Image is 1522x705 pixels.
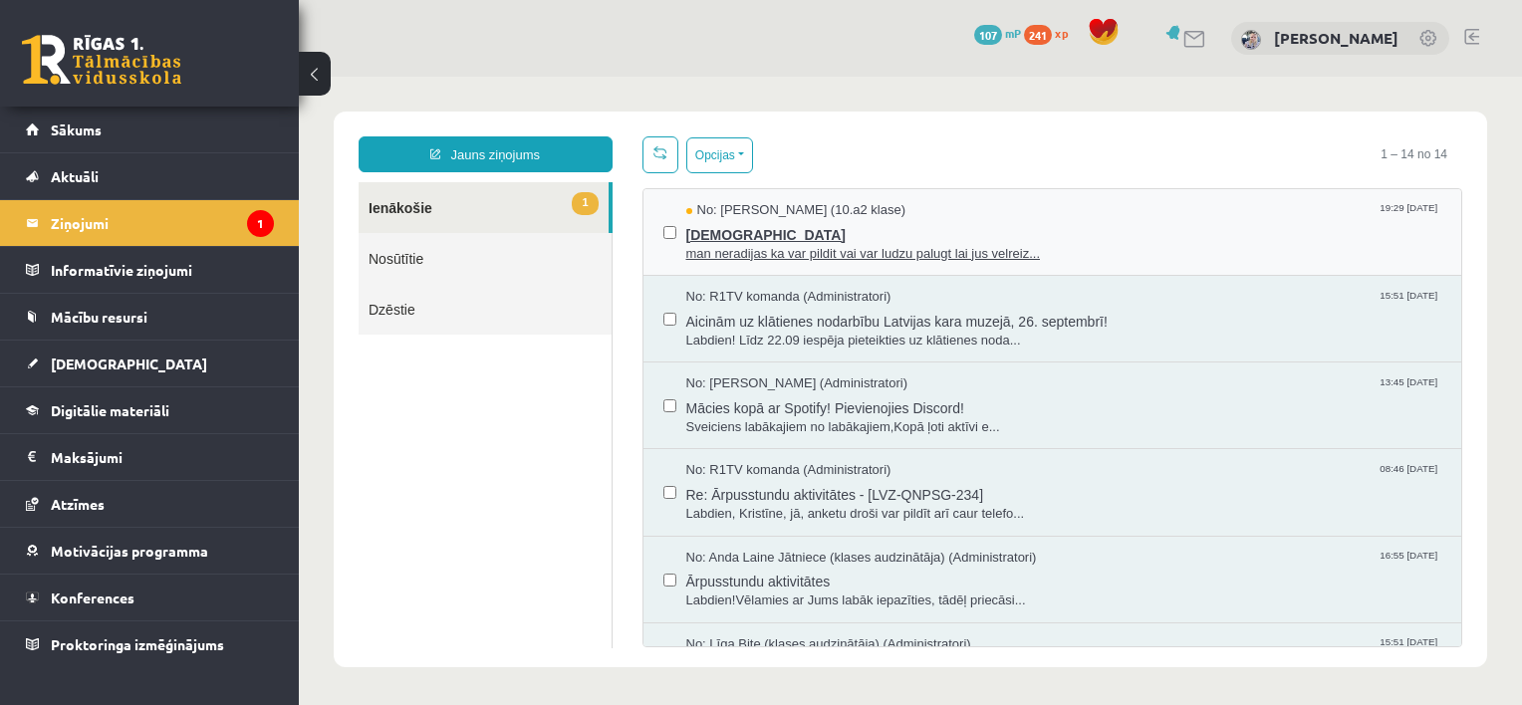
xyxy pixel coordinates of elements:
span: [DEMOGRAPHIC_DATA] [387,143,1143,168]
a: No: R1TV komanda (Administratori) 15:51 [DATE] Aicinām uz klātienes nodarbību Latvijas kara muzej... [387,211,1143,273]
span: 1 – 14 no 14 [1067,60,1163,96]
legend: Maksājumi [51,434,274,480]
span: Re: Ārpusstundu aktivitātes - [LVZ-QNPSG-234] [387,403,1143,428]
span: 15:51 [DATE] [1077,559,1142,574]
span: Labdien!Vēlamies ar Jums labāk iepazīties, tādēļ priecāsi... [387,515,1143,534]
span: Sākums [51,120,102,138]
a: Dzēstie [60,207,313,258]
i: 1 [247,210,274,237]
a: Motivācijas programma [26,528,274,574]
span: 107 [974,25,1002,45]
span: mP [1005,25,1021,41]
a: [PERSON_NAME] [1274,28,1398,48]
a: No: [PERSON_NAME] (Administratori) 13:45 [DATE] Mācies kopā ar Spotify! Pievienojies Discord! Sve... [387,298,1143,359]
a: [DEMOGRAPHIC_DATA] [26,341,274,386]
span: Motivācijas programma [51,542,208,560]
span: No: [PERSON_NAME] (10.a2 klase) [387,124,608,143]
img: Kristīne Vītola [1241,30,1261,50]
a: Digitālie materiāli [26,387,274,433]
span: Mācību resursi [51,308,147,326]
span: man neradijas ka var pildit vai var ludzu palugt lai jus velreiz... [387,168,1143,187]
span: Labdien! Līdz 22.09 iespēja pieteikties uz klātienes noda... [387,255,1143,274]
span: [DEMOGRAPHIC_DATA] [51,354,207,372]
span: Mācies kopā ar Spotify! Pievienojies Discord! [387,317,1143,342]
a: 241 xp [1024,25,1078,41]
a: Maksājumi [26,434,274,480]
span: No: R1TV komanda (Administratori) [387,384,593,403]
span: 241 [1024,25,1052,45]
legend: Informatīvie ziņojumi [51,247,274,293]
a: Mācību resursi [26,294,274,340]
a: Ziņojumi1 [26,200,274,246]
a: No: Līga Bite (klases audzinātāja) (Administratori) 15:51 [DATE] [387,559,1143,620]
a: Informatīvie ziņojumi [26,247,274,293]
a: No: [PERSON_NAME] (10.a2 klase) 19:29 [DATE] [DEMOGRAPHIC_DATA] man neradijas ka var pildit vai v... [387,124,1143,186]
span: Atzīmes [51,495,105,513]
span: No: Līga Bite (klases audzinātāja) (Administratori) [387,559,672,578]
button: Opcijas [387,61,454,97]
a: 107 mP [974,25,1021,41]
span: 19:29 [DATE] [1077,124,1142,139]
a: Nosūtītie [60,156,313,207]
a: Konferences [26,575,274,620]
span: Aicinām uz klātienes nodarbību Latvijas kara muzejā, 26. septembrī! [387,230,1143,255]
span: Labdien, Kristīne, jā, anketu droši var pildīt arī caur telefo... [387,428,1143,447]
a: Proktoringa izmēģinājums [26,621,274,667]
span: 08:46 [DATE] [1077,384,1142,399]
span: 1 [273,116,299,138]
span: No: R1TV komanda (Administratori) [387,211,593,230]
a: Aktuāli [26,153,274,199]
a: Atzīmes [26,481,274,527]
span: Konferences [51,588,134,606]
span: 13:45 [DATE] [1077,298,1142,313]
span: Sveiciens labākajiem no labākajiem,Kopā ļoti aktīvi e... [387,342,1143,360]
span: Proktoringa izmēģinājums [51,635,224,653]
a: 1Ienākošie [60,106,310,156]
span: 16:55 [DATE] [1077,472,1142,487]
span: xp [1055,25,1068,41]
a: Jauns ziņojums [60,60,314,96]
span: Digitālie materiāli [51,401,169,419]
a: No: Anda Laine Jātniece (klases audzinātāja) (Administratori) 16:55 [DATE] Ārpusstundu aktivitāte... [387,472,1143,534]
span: No: Anda Laine Jātniece (klases audzinātāja) (Administratori) [387,472,738,491]
span: Ārpusstundu aktivitātes [387,490,1143,515]
a: No: R1TV komanda (Administratori) 08:46 [DATE] Re: Ārpusstundu aktivitātes - [LVZ-QNPSG-234] Labd... [387,384,1143,446]
span: 15:51 [DATE] [1077,211,1142,226]
span: No: [PERSON_NAME] (Administratori) [387,298,610,317]
a: Rīgas 1. Tālmācības vidusskola [22,35,181,85]
legend: Ziņojumi [51,200,274,246]
span: Aktuāli [51,167,99,185]
a: Sākums [26,107,274,152]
